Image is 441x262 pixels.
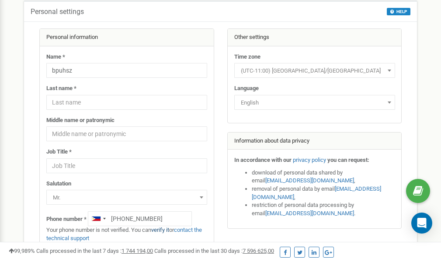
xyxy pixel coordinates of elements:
[265,210,354,217] a: [EMAIL_ADDRESS][DOMAIN_NAME]
[234,63,395,78] span: (UTC-11:00) Pacific/Midway
[46,116,115,125] label: Middle name or patronymic
[228,133,402,150] div: Information about data privacy
[46,158,207,173] input: Job Title
[46,95,207,110] input: Last name
[46,226,207,242] p: Your phone number is not verified. You can or
[234,53,260,61] label: Time zone
[252,169,395,185] li: download of personal data shared by email ,
[252,201,395,217] li: restriction of personal data processing by email .
[88,211,192,226] input: +1-800-555-55-55
[31,8,84,16] h5: Personal settings
[151,227,169,233] a: verify it
[252,185,381,200] a: [EMAIL_ADDRESS][DOMAIN_NAME]
[234,84,259,93] label: Language
[411,213,432,234] div: Open Intercom Messenger
[46,63,207,78] input: Name
[36,248,153,254] span: Calls processed in the last 7 days :
[88,212,108,226] div: Telephone country code
[293,157,326,163] a: privacy policy
[46,53,65,61] label: Name *
[228,29,402,46] div: Other settings
[237,65,392,77] span: (UTC-11:00) Pacific/Midway
[46,180,71,188] label: Salutation
[49,192,204,204] span: Mr.
[327,157,369,163] strong: you can request:
[40,29,214,46] div: Personal information
[387,8,410,15] button: HELP
[234,157,292,163] strong: In accordance with our
[252,185,395,201] li: removal of personal data by email ,
[122,248,153,254] u: 1 744 194,00
[234,95,395,110] span: English
[46,148,72,156] label: Job Title *
[46,190,207,205] span: Mr.
[237,97,392,109] span: English
[46,126,207,141] input: Middle name or patronymic
[154,248,274,254] span: Calls processed in the last 30 days :
[46,215,87,224] label: Phone number *
[46,84,76,93] label: Last name *
[9,248,35,254] span: 99,989%
[243,248,274,254] u: 7 596 625,00
[265,177,354,184] a: [EMAIL_ADDRESS][DOMAIN_NAME]
[46,227,202,241] a: contact the technical support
